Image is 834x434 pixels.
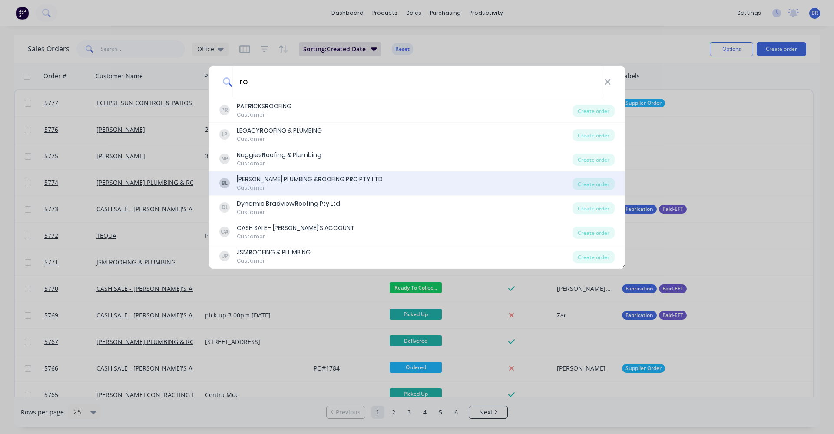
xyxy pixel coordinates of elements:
[260,126,264,135] b: R
[573,129,615,141] div: Create order
[219,227,230,237] div: CA
[237,126,322,135] div: LEGACY OOFING & PLUMBING
[248,102,252,110] b: R
[219,154,230,164] div: NP
[573,178,615,190] div: Create order
[237,175,383,184] div: [PERSON_NAME] PLUMBING & OOFING P O PTY LTD
[219,178,230,188] div: BL
[269,199,272,208] b: r
[573,202,615,214] div: Create order
[573,105,615,117] div: Create order
[237,208,340,216] div: Customer
[265,102,269,110] b: R
[237,111,291,119] div: Customer
[237,199,340,208] div: Dynamic B adview oofing Pty Ltd
[349,175,353,184] b: R
[237,102,291,111] div: PAT ICKS OOFING
[237,135,322,143] div: Customer
[237,257,311,265] div: Customer
[219,105,230,115] div: PR
[237,233,354,240] div: Customer
[237,184,383,192] div: Customer
[318,175,322,184] b: R
[573,251,615,263] div: Create order
[262,150,266,159] b: R
[573,227,615,239] div: Create order
[219,129,230,140] div: LP
[295,199,298,208] b: R
[237,150,321,160] div: Nuggies oofing & Plumbing
[232,66,604,98] input: Enter a customer name to create a new order...
[248,248,252,257] b: R
[237,160,321,167] div: Customer
[219,202,230,213] div: DL
[237,224,354,233] div: CASH SALE - [PERSON_NAME]'S ACCOUNT
[219,251,230,261] div: JP
[237,248,311,257] div: JSM OOFING & PLUMBING
[573,154,615,166] div: Create order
